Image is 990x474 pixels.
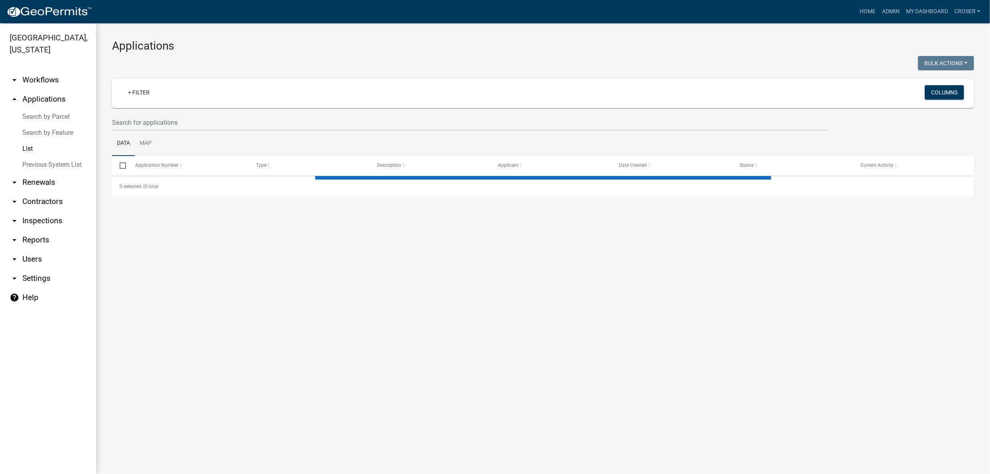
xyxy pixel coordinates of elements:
i: arrow_drop_down [10,216,19,226]
a: Admin [879,4,903,19]
div: 0 total [112,176,974,196]
i: arrow_drop_down [10,197,19,206]
span: Applicant [498,162,519,168]
datatable-header-cell: Status [732,156,853,175]
button: Columns [925,85,964,100]
datatable-header-cell: Type [248,156,369,175]
i: arrow_drop_down [10,274,19,283]
i: arrow_drop_down [10,75,19,85]
a: + Filter [122,85,156,100]
a: Home [856,4,879,19]
span: 0 selected / [120,184,144,189]
datatable-header-cell: Select [112,156,127,175]
a: My Dashboard [903,4,951,19]
span: Type [256,162,266,168]
datatable-header-cell: Applicant [490,156,611,175]
i: arrow_drop_down [10,235,19,245]
datatable-header-cell: Application Number [127,156,248,175]
span: Status [740,162,754,168]
a: Map [135,131,156,156]
span: Date Created [619,162,647,168]
i: arrow_drop_up [10,94,19,104]
a: croser [951,4,984,19]
i: arrow_drop_down [10,178,19,187]
button: Bulk Actions [918,56,974,70]
span: Current Activity [861,162,894,168]
span: Description [377,162,401,168]
i: help [10,293,19,302]
datatable-header-cell: Date Created [611,156,732,175]
input: Search for applications [112,114,828,131]
a: Data [112,131,135,156]
span: Application Number [135,162,179,168]
h3: Applications [112,39,974,53]
datatable-header-cell: Description [369,156,490,175]
i: arrow_drop_down [10,254,19,264]
datatable-header-cell: Current Activity [853,156,974,175]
